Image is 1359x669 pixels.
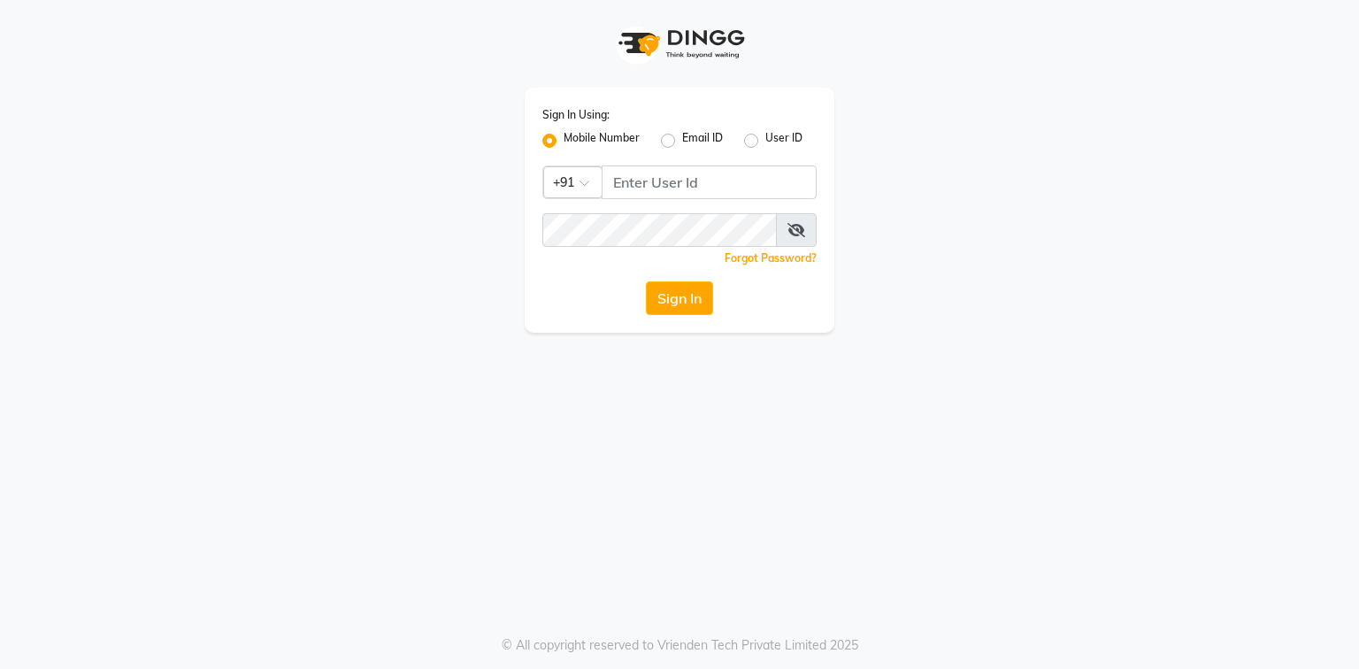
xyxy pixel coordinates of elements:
label: User ID [765,130,802,151]
label: Mobile Number [564,130,640,151]
label: Sign In Using: [542,107,610,123]
img: logo1.svg [609,18,750,70]
input: Username [542,213,777,247]
a: Forgot Password? [725,251,817,265]
input: Username [602,165,817,199]
button: Sign In [646,281,713,315]
label: Email ID [682,130,723,151]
